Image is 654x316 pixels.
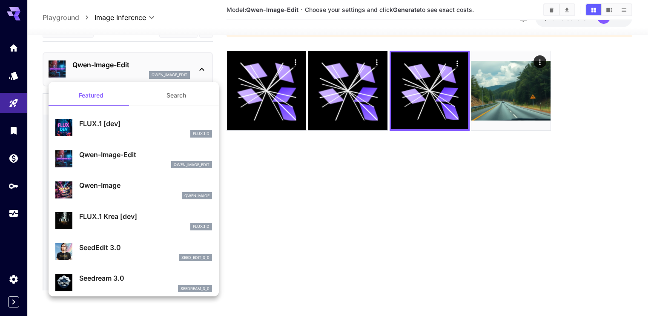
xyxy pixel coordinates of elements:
[174,162,209,168] p: qwen_image_edit
[55,115,212,141] div: FLUX.1 [dev]FLUX.1 D
[134,85,219,106] button: Search
[181,255,209,261] p: seed_edit_3_0
[79,273,212,283] p: Seedream 3.0
[55,177,212,203] div: Qwen-ImageQwen Image
[55,239,212,265] div: SeedEdit 3.0seed_edit_3_0
[55,270,212,296] div: Seedream 3.0seedream_3_0
[79,118,212,129] p: FLUX.1 [dev]
[55,208,212,234] div: FLUX.1 Krea [dev]FLUX.1 D
[79,149,212,160] p: Qwen-Image-Edit
[184,193,209,199] p: Qwen Image
[55,146,212,172] div: Qwen-Image-Editqwen_image_edit
[79,211,212,221] p: FLUX.1 Krea [dev]
[79,242,212,253] p: SeedEdit 3.0
[181,286,209,292] p: seedream_3_0
[193,131,209,137] p: FLUX.1 D
[79,180,212,190] p: Qwen-Image
[193,224,209,230] p: FLUX.1 D
[49,85,134,106] button: Featured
